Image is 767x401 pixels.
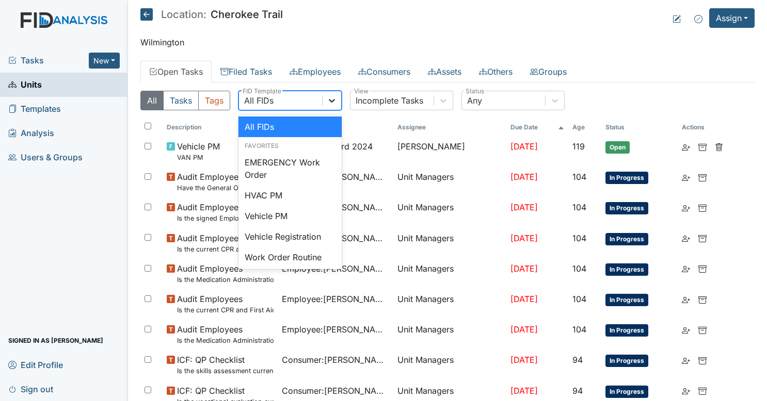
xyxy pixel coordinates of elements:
td: Unit Managers [393,289,506,319]
span: [DATE] [510,263,538,274]
span: Audit Employees Have the General Orientation and ICF Orientation forms been completed? [177,171,274,193]
span: 94 [572,386,583,396]
a: Open Tasks [140,61,212,82]
span: Sign out [8,381,53,397]
div: EMERGENCY Work Order [238,152,342,185]
td: Unit Managers [393,258,506,289]
span: In Progress [605,386,648,398]
input: Toggle All Rows Selected [145,123,151,129]
span: Employee : [PERSON_NAME], [PERSON_NAME] [282,293,389,305]
a: Archive [698,385,707,397]
a: Employees [281,61,349,82]
span: [DATE] [510,202,538,212]
a: Filed Tasks [212,61,281,82]
a: Groups [521,61,576,82]
th: Actions [678,119,729,136]
a: Archive [698,232,707,244]
span: Units [8,77,42,93]
div: Vehicle Registration [238,226,342,247]
th: Toggle SortBy [506,119,569,136]
span: [DATE] [510,141,538,152]
div: Vehicle PM [238,206,342,226]
button: Tags [198,91,230,110]
a: Archive [698,201,707,213]
td: Unit Managers [393,349,506,380]
span: [DATE] [510,233,538,243]
span: [DATE] [510,324,538,335]
span: 119 [572,141,585,152]
small: Is the current CPR and First Aid Training Certificate found in the file(2 years)? [177,305,274,315]
span: Analysis [8,125,54,141]
a: Archive [698,140,707,153]
div: Incomplete Tasks [356,94,423,107]
a: Archive [698,171,707,183]
span: 104 [572,202,586,212]
span: 104 [572,263,586,274]
span: Templates [8,101,61,117]
span: Audit Employees Is the signed Employee Confidentiality Agreement in the file (HIPPA)? [177,201,274,223]
a: Archive [698,323,707,336]
th: Toggle SortBy [568,119,601,136]
a: Archive [698,262,707,275]
div: Favorites [238,141,342,151]
small: Is the Medication Administration certificate found in the file? [177,336,274,345]
span: ICF: QP Checklist Is the skills assessment current? (document the date in the comment section) [177,354,274,376]
span: In Progress [605,294,648,306]
a: Tasks [8,54,89,66]
span: 104 [572,172,586,182]
th: Toggle SortBy [163,119,278,136]
div: All FIDs [238,116,342,137]
button: Assign [709,8,755,28]
button: Tasks [163,91,199,110]
small: Is the signed Employee Confidentiality Agreement in the file (HIPPA)? [177,213,274,223]
span: Open [605,141,630,154]
span: [DATE] [510,386,538,396]
p: Wilmington [140,36,755,48]
span: Location: [161,9,206,20]
th: Assignee [393,119,506,136]
span: [DATE] [510,294,538,304]
a: Archive [698,354,707,366]
span: Consumer : [PERSON_NAME] [282,354,389,366]
span: Vehicle PM VAN PM [177,140,220,162]
span: 104 [572,233,586,243]
span: In Progress [605,263,648,276]
button: All [140,91,164,110]
th: Toggle SortBy [601,119,677,136]
span: [DATE] [510,355,538,365]
span: 104 [572,294,586,304]
small: Is the current CPR and First Aid Training Certificate found in the file(2 years)? [177,244,274,254]
div: Type filter [140,91,230,110]
span: In Progress [605,233,648,245]
span: Users & Groups [8,149,83,165]
span: In Progress [605,324,648,337]
a: Consumers [349,61,419,82]
small: VAN PM [177,153,220,162]
td: [PERSON_NAME] [393,136,506,166]
a: Delete [715,140,723,153]
span: Edit Profile [8,357,63,373]
td: Unit Managers [393,166,506,197]
span: Audit Employees Is the Medication Administration certificate found in the file? [177,323,274,345]
span: Signed in as [PERSON_NAME] [8,332,103,348]
td: Unit Managers [393,197,506,227]
div: Any [467,94,482,107]
div: Work Order Routine [238,247,342,268]
small: Is the skills assessment current? (document the date in the comment section) [177,366,274,376]
small: Is the Medication Administration Test and 2 observation checklist (hire after 10/07) found in the... [177,275,274,285]
span: Audit Employees Is the current CPR and First Aid Training Certificate found in the file(2 years)? [177,293,274,315]
td: Unit Managers [393,228,506,258]
a: Assets [419,61,470,82]
div: HVAC PM [238,185,342,206]
span: Employee : [PERSON_NAME], Shmara [282,323,389,336]
div: All FIDs [244,94,274,107]
button: New [89,53,120,69]
span: Audit Employees Is the current CPR and First Aid Training Certificate found in the file(2 years)? [177,232,274,254]
h5: Cherokee Trail [140,8,283,21]
a: Others [470,61,521,82]
span: In Progress [605,355,648,367]
span: In Progress [605,202,648,214]
small: Have the General Orientation and ICF Orientation forms been completed? [177,183,274,193]
span: 94 [572,355,583,365]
